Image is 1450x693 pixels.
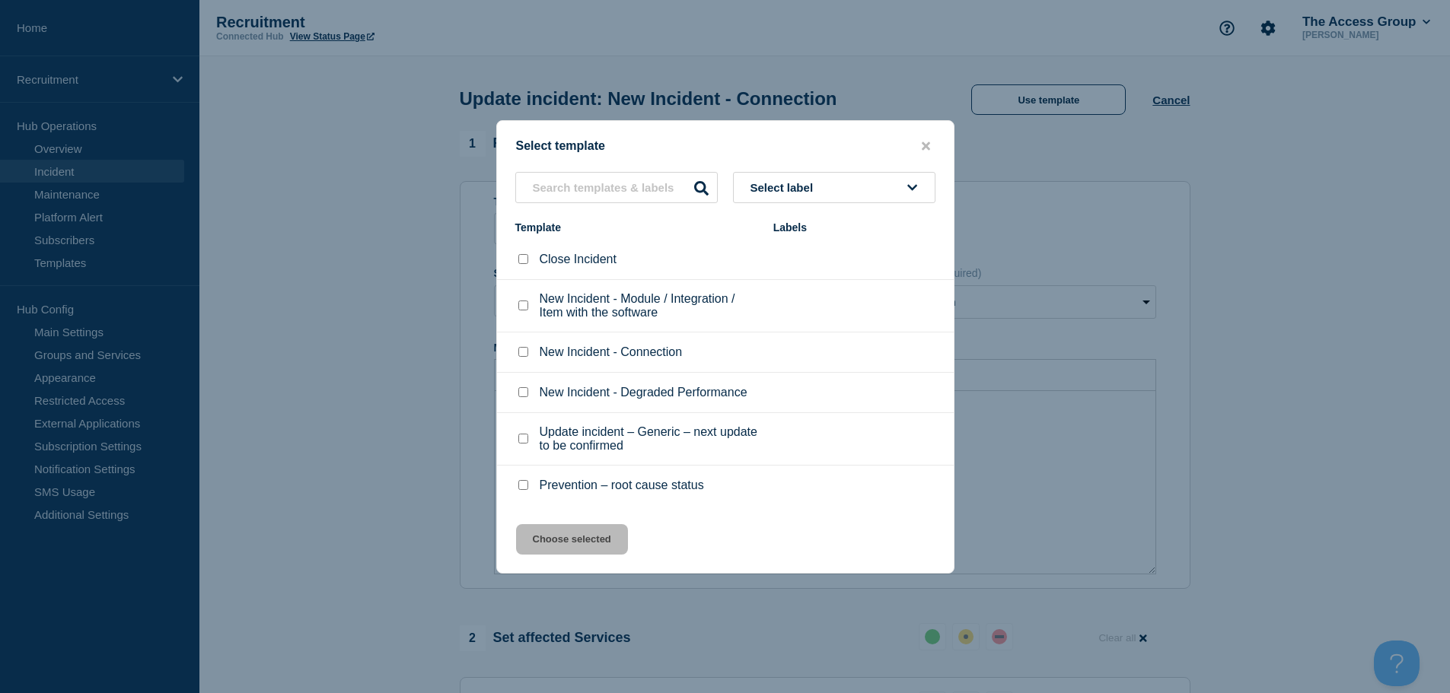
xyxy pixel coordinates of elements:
p: New Incident - Degraded Performance [540,386,747,399]
input: Close Incident checkbox [518,254,528,264]
div: Template [515,221,758,234]
button: Select label [733,172,935,203]
p: Update incident – Generic – next update to be confirmed [540,425,758,453]
p: Prevention – root cause status [540,478,704,492]
div: Labels [773,221,935,234]
input: Search templates & labels [515,172,718,203]
button: Choose selected [516,524,628,555]
input: New Incident - Module / Integration / Item with the software checkbox [518,300,528,310]
input: New Incident - Connection checkbox [518,347,528,357]
div: Select template [497,139,954,154]
input: Prevention – root cause status checkbox [518,480,528,490]
input: Update incident – Generic – next update to be confirmed checkbox [518,434,528,443]
span: Select label [750,181,820,194]
p: Close Incident [540,253,617,266]
button: close button [917,139,935,154]
p: New Incident - Connection [540,345,683,359]
p: New Incident - Module / Integration / Item with the software [540,292,758,319]
input: New Incident - Degraded Performance checkbox [518,387,528,397]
